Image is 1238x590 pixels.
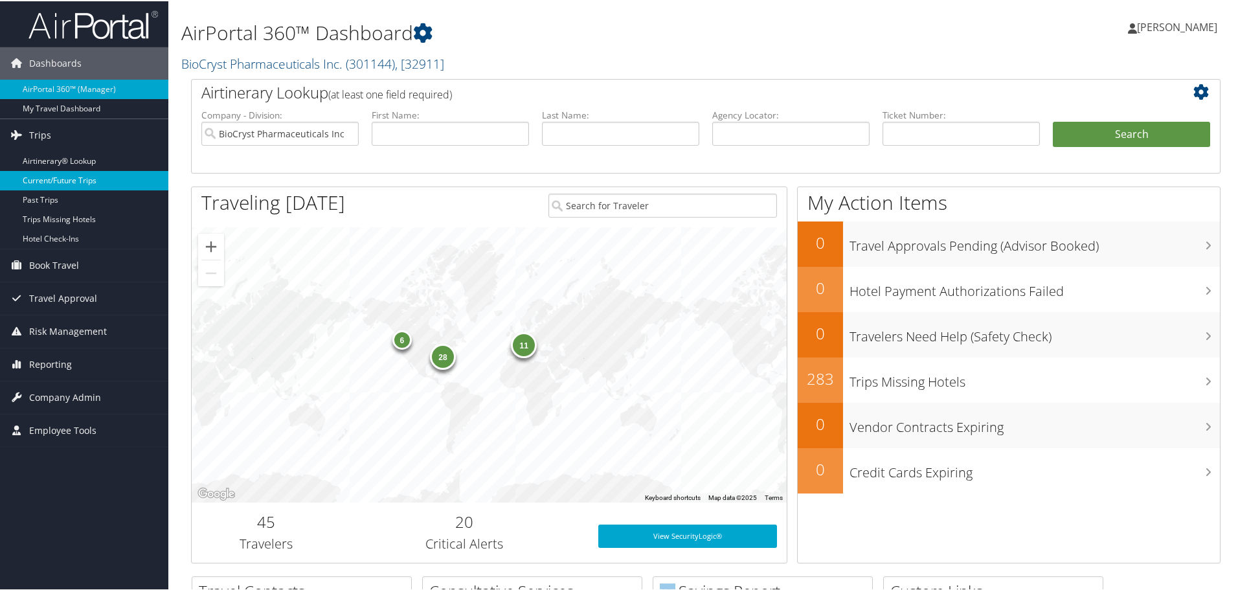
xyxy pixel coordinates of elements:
[798,188,1220,215] h1: My Action Items
[798,266,1220,311] a: 0Hotel Payment Authorizations Failed
[29,380,101,413] span: Company Admin
[198,259,224,285] button: Zoom out
[850,365,1220,390] h3: Trips Missing Hotels
[350,510,579,532] h2: 20
[511,331,537,357] div: 11
[1128,6,1230,45] a: [PERSON_NAME]
[328,86,452,100] span: (at least one field required)
[712,108,870,120] label: Agency Locator:
[395,54,444,71] span: , [ 32911 ]
[29,413,96,446] span: Employee Tools
[29,281,97,313] span: Travel Approval
[798,367,843,389] h2: 283
[798,276,843,298] h2: 0
[850,411,1220,435] h3: Vendor Contracts Expiring
[798,447,1220,492] a: 0Credit Cards Expiring
[201,108,359,120] label: Company - Division:
[598,523,777,547] a: View SecurityLogic®
[850,320,1220,345] h3: Travelers Need Help (Safety Check)
[708,493,757,500] span: Map data ©2025
[29,347,72,380] span: Reporting
[850,275,1220,299] h3: Hotel Payment Authorizations Failed
[798,231,843,253] h2: 0
[181,18,881,45] h1: AirPortal 360™ Dashboard
[201,80,1125,102] h2: Airtinerary Lookup
[350,534,579,552] h3: Critical Alerts
[883,108,1040,120] label: Ticket Number:
[201,188,345,215] h1: Traveling [DATE]
[542,108,699,120] label: Last Name:
[798,321,843,343] h2: 0
[29,314,107,346] span: Risk Management
[28,8,158,39] img: airportal-logo.png
[29,46,82,78] span: Dashboards
[346,54,395,71] span: ( 301144 )
[29,118,51,150] span: Trips
[372,108,529,120] label: First Name:
[195,484,238,501] img: Google
[195,484,238,501] a: Open this area in Google Maps (opens a new window)
[430,343,456,369] div: 28
[798,402,1220,447] a: 0Vendor Contracts Expiring
[29,248,79,280] span: Book Travel
[798,457,843,479] h2: 0
[798,412,843,434] h2: 0
[548,192,777,216] input: Search for Traveler
[392,329,411,348] div: 6
[850,229,1220,254] h3: Travel Approvals Pending (Advisor Booked)
[1053,120,1210,146] button: Search
[798,311,1220,356] a: 0Travelers Need Help (Safety Check)
[798,220,1220,266] a: 0Travel Approvals Pending (Advisor Booked)
[765,493,783,500] a: Terms (opens in new tab)
[198,233,224,258] button: Zoom in
[850,456,1220,481] h3: Credit Cards Expiring
[645,492,701,501] button: Keyboard shortcuts
[201,534,331,552] h3: Travelers
[798,356,1220,402] a: 283Trips Missing Hotels
[1137,19,1217,33] span: [PERSON_NAME]
[181,54,444,71] a: BioCryst Pharmaceuticals Inc.
[201,510,331,532] h2: 45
